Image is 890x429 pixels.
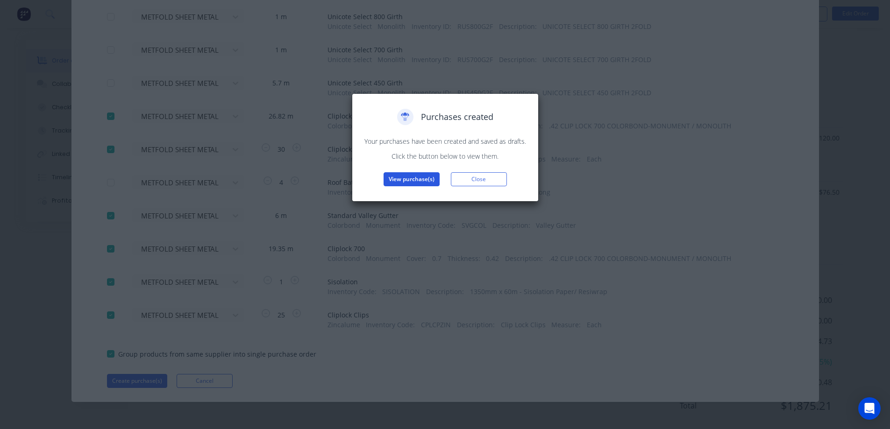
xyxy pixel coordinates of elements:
span: Purchases created [421,111,493,123]
p: Click the button below to view them. [362,151,529,161]
p: Your purchases have been created and saved as drafts. [362,136,529,146]
div: Open Intercom Messenger [858,397,881,420]
button: Close [451,172,507,186]
button: View purchase(s) [384,172,440,186]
